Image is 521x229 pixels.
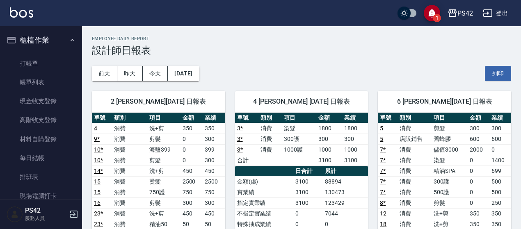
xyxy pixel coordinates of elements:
[316,113,342,123] th: 金額
[25,206,67,215] h5: PS42
[94,178,101,185] a: 15
[203,144,225,155] td: 399
[398,144,432,155] td: 消費
[112,197,147,208] td: 消費
[147,113,180,123] th: 項目
[92,36,511,41] h2: Employee Daily Report
[444,5,476,22] button: PS42
[468,134,489,144] td: 600
[181,123,203,134] td: 350
[398,123,432,134] td: 消費
[235,155,258,166] td: 合計
[323,187,368,197] td: 130473
[92,113,112,123] th: 單號
[342,123,368,134] td: 1800
[258,113,282,123] th: 類別
[92,45,511,56] h3: 設計師日報表
[468,155,489,166] td: 0
[181,166,203,176] td: 450
[235,113,258,123] th: 單號
[235,113,368,166] table: a dense table
[432,144,468,155] td: 儲值3000
[489,187,511,197] td: 500
[468,144,489,155] td: 2000
[3,92,79,111] a: 現金收支登錄
[489,166,511,176] td: 699
[468,208,489,219] td: 350
[398,166,432,176] td: 消費
[480,6,511,21] button: 登出
[112,176,147,187] td: 消費
[181,144,203,155] td: 0
[380,221,386,227] a: 18
[380,125,383,132] a: 5
[203,123,225,134] td: 350
[112,123,147,134] td: 消費
[147,123,180,134] td: 洗+剪
[147,208,180,219] td: 洗+剪
[468,113,489,123] th: 金額
[323,197,368,208] td: 123429
[398,176,432,187] td: 消費
[293,166,323,177] th: 日合計
[7,206,23,222] img: Person
[293,187,323,197] td: 3100
[203,197,225,208] td: 300
[3,130,79,149] a: 材料自購登錄
[323,166,368,177] th: 累計
[102,97,215,106] span: 2 [PERSON_NAME][DATE] 日報表
[432,187,468,197] td: 500護
[181,176,203,187] td: 2500
[342,134,368,144] td: 300
[181,113,203,123] th: 金額
[398,155,432,166] td: 消費
[147,144,180,155] td: 海鹽399
[3,29,79,51] button: 櫃檯作業
[94,200,101,206] a: 16
[323,208,368,219] td: 7044
[432,176,468,187] td: 300護
[94,189,101,195] a: 15
[457,8,473,18] div: PS42
[3,54,79,73] a: 打帳單
[293,208,323,219] td: 0
[3,111,79,129] a: 高階收支登錄
[25,215,67,222] p: 服務人員
[342,144,368,155] td: 1000
[181,208,203,219] td: 450
[181,155,203,166] td: 0
[388,97,501,106] span: 6 [PERSON_NAME][DATE] 日報表
[316,134,342,144] td: 300
[432,166,468,176] td: 精油SPA
[380,136,383,142] a: 5
[143,66,168,81] button: 今天
[168,66,199,81] button: [DATE]
[3,168,79,186] a: 排班表
[235,176,293,187] td: 金額(虛)
[323,176,368,187] td: 88894
[181,197,203,208] td: 300
[112,208,147,219] td: 消費
[432,113,468,123] th: 項目
[282,113,316,123] th: 項目
[203,187,225,197] td: 750
[468,166,489,176] td: 0
[342,155,368,166] td: 3100
[258,123,282,134] td: 消費
[316,155,342,166] td: 3100
[489,155,511,166] td: 1400
[398,197,432,208] td: 消費
[282,134,316,144] td: 300護
[468,176,489,187] td: 0
[147,166,180,176] td: 洗+剪
[468,187,489,197] td: 0
[112,144,147,155] td: 消費
[489,134,511,144] td: 600
[293,197,323,208] td: 3100
[92,66,117,81] button: 前天
[181,187,203,197] td: 750
[235,208,293,219] td: 不指定實業績
[112,113,147,123] th: 類別
[147,134,180,144] td: 剪髮
[424,5,440,21] button: save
